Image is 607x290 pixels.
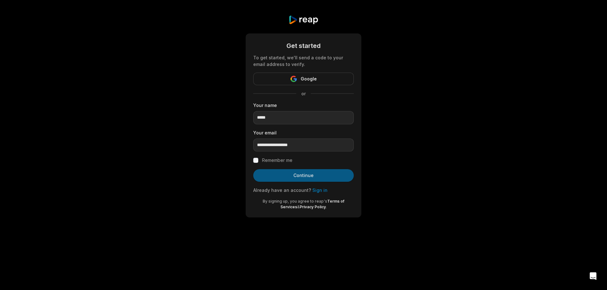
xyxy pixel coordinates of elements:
[253,187,311,193] span: Already have an account?
[253,54,354,68] div: To get started, we'll send a code to your email address to verify.
[586,269,601,284] div: Open Intercom Messenger
[326,204,327,209] span: .
[301,75,317,83] span: Google
[253,41,354,50] div: Get started
[296,90,311,97] span: or
[253,169,354,182] button: Continue
[297,204,300,209] span: &
[253,102,354,109] label: Your name
[262,157,292,164] label: Remember me
[253,73,354,85] button: Google
[300,204,326,209] a: Privacy Policy
[288,15,318,25] img: reap
[253,129,354,136] label: Your email
[312,187,328,193] a: Sign in
[263,199,327,204] span: By signing up, you agree to reap's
